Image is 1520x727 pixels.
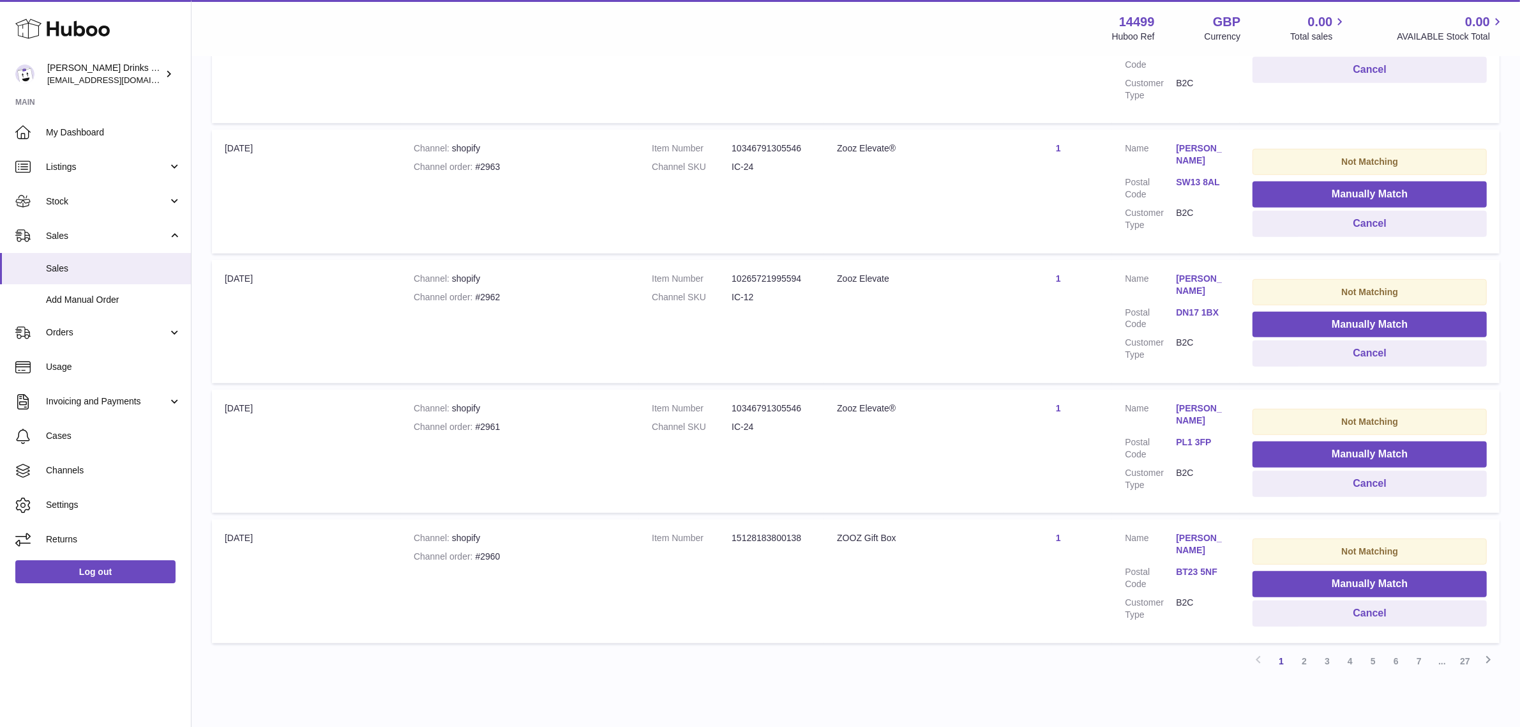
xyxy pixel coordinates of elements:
[732,142,811,155] dd: 10346791305546
[414,142,626,155] div: shopify
[46,361,181,373] span: Usage
[1176,307,1227,319] a: DN17 1BX
[1362,650,1385,673] a: 5
[1176,77,1227,102] dd: B2C
[414,291,626,303] div: #2962
[652,421,732,433] dt: Channel SKU
[1253,571,1487,597] button: Manually Match
[732,273,811,285] dd: 10265721995594
[46,230,168,242] span: Sales
[47,75,188,85] span: [EMAIL_ADDRESS][DOMAIN_NAME]
[414,532,626,544] div: shopify
[837,142,991,155] div: Zooz Elevate®
[414,402,626,415] div: shopify
[1341,157,1398,167] strong: Not Matching
[1125,77,1176,102] dt: Customer Type
[1316,650,1339,673] a: 3
[1253,441,1487,468] button: Manually Match
[1176,436,1227,448] a: PL1 3FP
[1176,207,1227,231] dd: B2C
[732,421,811,433] dd: IC-24
[414,422,476,432] strong: Channel order
[1056,533,1061,543] a: 1
[1253,601,1487,627] button: Cancel
[1125,307,1176,331] dt: Postal Code
[1176,142,1227,167] a: [PERSON_NAME]
[1385,650,1408,673] a: 6
[1465,13,1490,31] span: 0.00
[837,532,991,544] div: ZOOZ Gift Box
[1125,47,1176,71] dt: Postal Code
[47,62,162,86] div: [PERSON_NAME] Drinks LTD (t/a Zooz)
[414,292,476,302] strong: Channel order
[1253,312,1487,338] button: Manually Match
[652,291,732,303] dt: Channel SKU
[1270,650,1293,673] a: 1
[1112,31,1155,43] div: Huboo Ref
[414,551,476,562] strong: Channel order
[1056,403,1061,413] a: 1
[1213,13,1240,31] strong: GBP
[212,519,401,643] td: [DATE]
[732,291,811,303] dd: IC-12
[652,142,732,155] dt: Item Number
[652,532,732,544] dt: Item Number
[1056,273,1061,284] a: 1
[1125,207,1176,231] dt: Customer Type
[1176,566,1227,578] a: BT23 5NF
[652,402,732,415] dt: Item Number
[1176,532,1227,556] a: [PERSON_NAME]
[46,126,181,139] span: My Dashboard
[1253,211,1487,237] button: Cancel
[1125,142,1176,170] dt: Name
[1253,57,1487,83] button: Cancel
[414,533,452,543] strong: Channel
[1341,417,1398,427] strong: Not Matching
[46,161,168,173] span: Listings
[1176,273,1227,297] a: [PERSON_NAME]
[46,263,181,275] span: Sales
[46,395,168,408] span: Invoicing and Payments
[414,161,626,173] div: #2963
[1308,13,1333,31] span: 0.00
[1341,287,1398,297] strong: Not Matching
[46,294,181,306] span: Add Manual Order
[1125,273,1176,300] dt: Name
[414,421,626,433] div: #2961
[15,65,34,84] img: internalAdmin-14499@internal.huboo.com
[46,464,181,477] span: Channels
[46,533,181,546] span: Returns
[1125,597,1176,621] dt: Customer Type
[1339,650,1362,673] a: 4
[1125,436,1176,461] dt: Postal Code
[414,162,476,172] strong: Channel order
[1176,337,1227,361] dd: B2C
[1397,13,1505,43] a: 0.00 AVAILABLE Stock Total
[414,551,626,563] div: #2960
[1176,176,1227,188] a: SW13 8AL
[212,390,401,513] td: [DATE]
[1125,337,1176,361] dt: Customer Type
[1253,181,1487,208] button: Manually Match
[414,143,452,153] strong: Channel
[15,560,176,583] a: Log out
[1056,143,1061,153] a: 1
[1290,13,1347,43] a: 0.00 Total sales
[1125,532,1176,560] dt: Name
[46,326,168,339] span: Orders
[837,273,991,285] div: Zooz Elevate
[732,161,811,173] dd: IC-24
[1341,546,1398,556] strong: Not Matching
[1125,402,1176,430] dt: Name
[46,430,181,442] span: Cases
[1290,31,1347,43] span: Total sales
[732,532,811,544] dd: 15128183800138
[732,402,811,415] dd: 10346791305546
[652,273,732,285] dt: Item Number
[1176,467,1227,491] dd: B2C
[1408,650,1431,673] a: 7
[46,195,168,208] span: Stock
[1176,597,1227,621] dd: B2C
[1253,341,1487,367] button: Cancel
[212,260,401,383] td: [DATE]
